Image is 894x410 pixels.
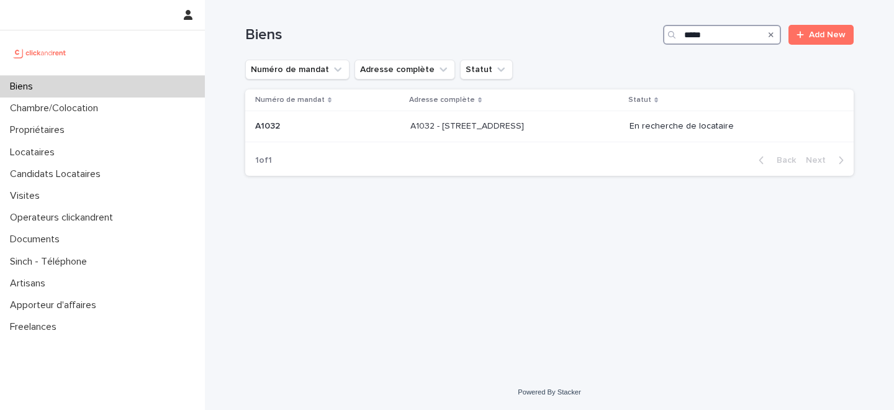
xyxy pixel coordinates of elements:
[809,30,846,39] span: Add New
[5,212,123,224] p: Operateurs clickandrent
[806,156,833,165] span: Next
[628,93,651,107] p: Statut
[245,145,282,176] p: 1 of 1
[354,60,455,80] button: Adresse complète
[255,119,282,132] p: A1032
[410,119,526,132] p: A1032 - [STREET_ADDRESS]
[5,124,74,136] p: Propriétaires
[10,40,70,65] img: UCB0brd3T0yccxBKYDjQ
[518,388,580,396] a: Powered By Stacker
[245,60,350,80] button: Numéro de mandat
[5,278,55,289] p: Artisans
[245,111,854,142] tr: A1032A1032 A1032 - [STREET_ADDRESS]A1032 - [STREET_ADDRESS] En recherche de locataire
[630,121,834,132] p: En recherche de locataire
[245,26,658,44] h1: Biens
[460,60,513,80] button: Statut
[769,156,796,165] span: Back
[5,102,108,114] p: Chambre/Colocation
[801,155,854,166] button: Next
[255,93,325,107] p: Numéro de mandat
[663,25,781,45] input: Search
[5,299,106,311] p: Apporteur d'affaires
[5,190,50,202] p: Visites
[5,168,111,180] p: Candidats Locataires
[5,234,70,245] p: Documents
[749,155,801,166] button: Back
[5,147,65,158] p: Locataires
[5,256,97,268] p: Sinch - Téléphone
[5,321,66,333] p: Freelances
[409,93,475,107] p: Adresse complète
[788,25,854,45] a: Add New
[5,81,43,93] p: Biens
